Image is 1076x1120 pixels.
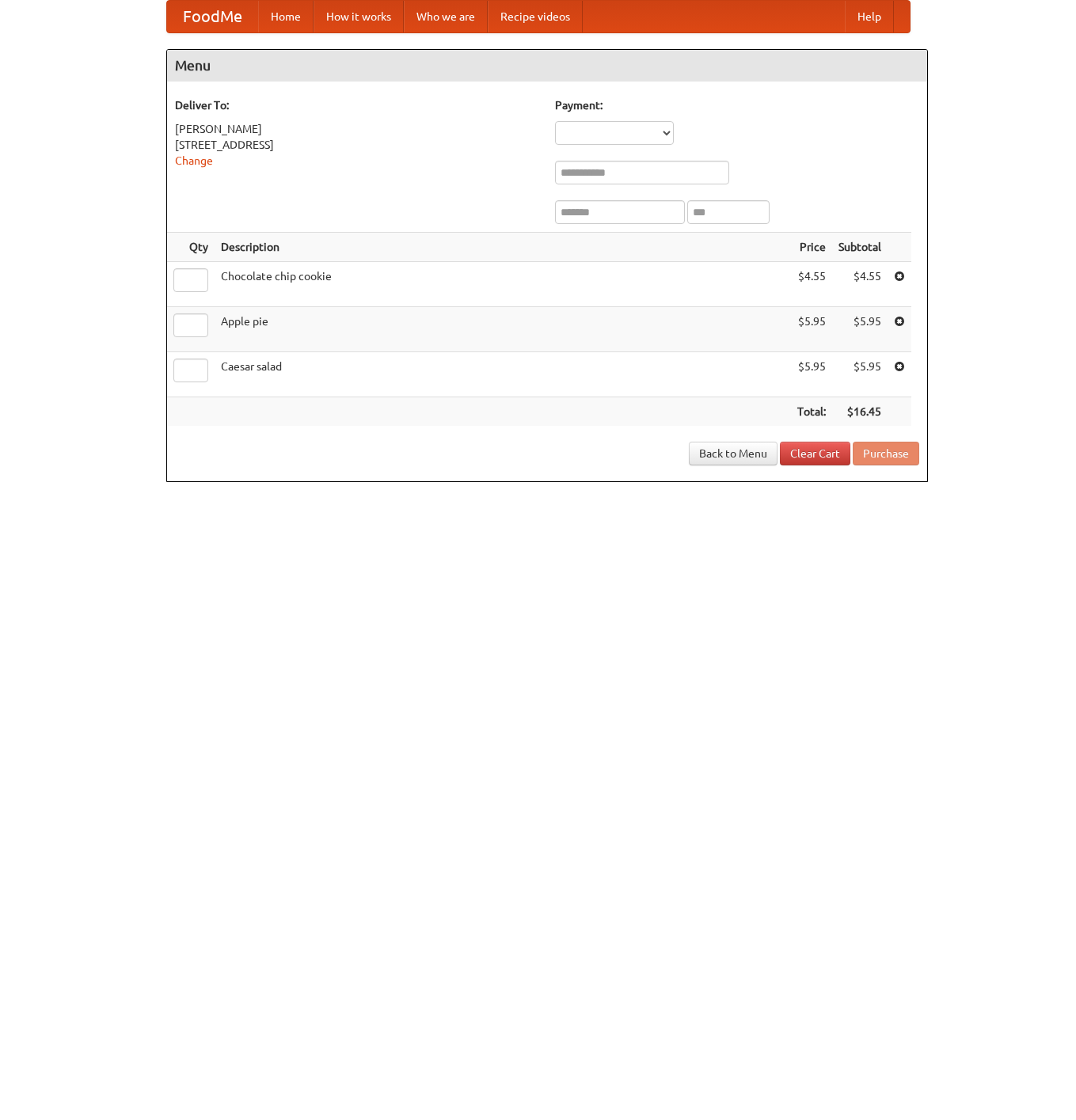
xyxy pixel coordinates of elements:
[832,352,888,397] td: $5.95
[404,1,488,32] a: Who we are
[555,97,919,113] h5: Payment:
[215,233,791,262] th: Description
[791,397,832,427] th: Total:
[175,121,539,137] div: [PERSON_NAME]
[689,442,778,465] a: Back to Menu
[215,352,791,397] td: Caesar salad
[314,1,404,32] a: How it works
[215,307,791,352] td: Apple pie
[175,137,539,153] div: [STREET_ADDRESS]
[832,233,888,262] th: Subtotal
[832,307,888,352] td: $5.95
[853,442,919,465] button: Purchase
[791,307,832,352] td: $5.95
[791,233,832,262] th: Price
[832,397,888,427] th: $16.45
[488,1,583,32] a: Recipe videos
[175,97,539,113] h5: Deliver To:
[845,1,894,32] a: Help
[167,1,258,32] a: FoodMe
[791,352,832,397] td: $5.95
[780,442,850,465] a: Clear Cart
[832,262,888,307] td: $4.55
[791,262,832,307] td: $4.55
[167,233,215,262] th: Qty
[258,1,314,32] a: Home
[175,154,213,167] a: Change
[167,50,927,82] h4: Menu
[215,262,791,307] td: Chocolate chip cookie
